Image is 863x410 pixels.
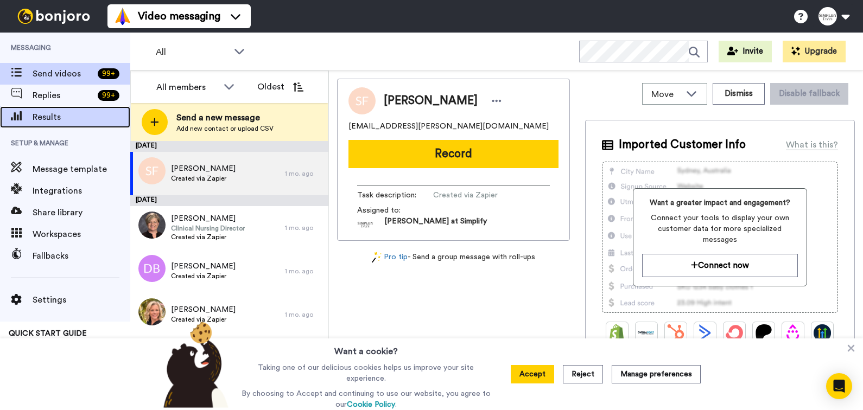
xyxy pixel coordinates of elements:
button: Oldest [249,76,312,98]
img: GoHighLevel [814,324,831,342]
div: Open Intercom Messenger [826,373,852,399]
div: - Send a group message with roll-ups [337,252,570,263]
span: Move [651,88,681,101]
img: Drip [784,324,802,342]
span: Fallbacks [33,249,130,262]
img: 39811f80-5264-48b5-9f64-ec87684c4d58.jpg [138,212,166,239]
img: ConvertKit [726,324,743,342]
span: Send videos [33,67,93,80]
img: d68a98d3-f47b-4afc-a0d4-3a8438d4301f-1535983152.jpg [357,216,373,232]
div: [DATE] [130,195,328,206]
span: Results [33,111,130,124]
div: [DATE] [130,141,328,152]
img: Ontraport [638,324,655,342]
p: By choosing to Accept and continuing to use our website, you agree to our . [239,388,493,410]
img: Shopify [608,324,626,342]
span: Message template [33,163,130,176]
img: sf.png [138,157,166,184]
span: Want a greater impact and engagement? [642,197,798,208]
span: Task description : [357,190,433,201]
span: Integrations [33,184,130,197]
img: Patreon [755,324,772,342]
span: [PERSON_NAME] [171,213,245,224]
span: [PERSON_NAME] [384,93,478,109]
span: Created via Zapier [433,190,536,201]
div: 99 + [98,68,119,79]
span: Created via Zapier [171,233,245,241]
img: vm-color.svg [114,8,131,25]
img: Hubspot [667,324,684,342]
div: 1 mo. ago [285,267,323,276]
span: Created via Zapier [171,174,236,183]
button: Disable fallback [770,83,848,105]
button: Invite [719,41,772,62]
div: 1 mo. ago [285,310,323,319]
span: All [156,46,229,59]
span: [PERSON_NAME] [171,304,236,315]
button: Manage preferences [612,365,701,383]
button: Dismiss [713,83,765,105]
button: Accept [511,365,554,383]
img: bear-with-cookie.png [154,321,234,408]
span: Video messaging [138,9,220,24]
span: Add new contact or upload CSV [176,124,274,133]
span: Created via Zapier [171,315,236,324]
span: Settings [33,293,130,306]
span: Send a new message [176,111,274,124]
span: Connect your tools to display your own customer data for more specialized messages [642,213,798,245]
button: Upgrade [783,41,846,62]
img: Image of Sheila Richardson [348,87,376,114]
div: 99 + [98,90,119,101]
img: ActiveCampaign [696,324,714,342]
a: Cookie Policy [347,401,395,408]
span: Workspaces [33,228,130,241]
div: 1 mo. ago [285,223,323,232]
span: QUICK START GUIDE [9,330,87,337]
span: Imported Customer Info [619,137,746,153]
span: [EMAIL_ADDRESS][PERSON_NAME][DOMAIN_NAME] [348,121,549,132]
span: [PERSON_NAME] at Simplify [384,216,487,232]
span: [PERSON_NAME] [171,261,236,272]
p: Taking one of our delicious cookies helps us improve your site experience. [239,362,493,384]
span: Replies [33,89,93,102]
button: Connect now [642,254,798,277]
button: Reject [563,365,603,383]
img: 6eb120d9-688c-4601-a41b-dec19a1a3e8c.jpg [138,298,166,325]
span: [PERSON_NAME] [171,163,236,174]
div: All members [156,81,218,94]
div: 1 mo. ago [285,169,323,178]
span: Clinical Nursing Director [171,224,245,233]
img: magic-wand.svg [372,252,382,263]
div: What is this? [786,138,838,151]
span: Assigned to: [357,205,433,216]
span: Created via Zapier [171,272,236,280]
img: bj-logo-header-white.svg [13,9,94,24]
button: Record [348,140,559,168]
a: Pro tip [372,252,408,263]
h3: Want a cookie? [334,338,398,358]
span: Share library [33,206,130,219]
img: db.png [138,255,166,282]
